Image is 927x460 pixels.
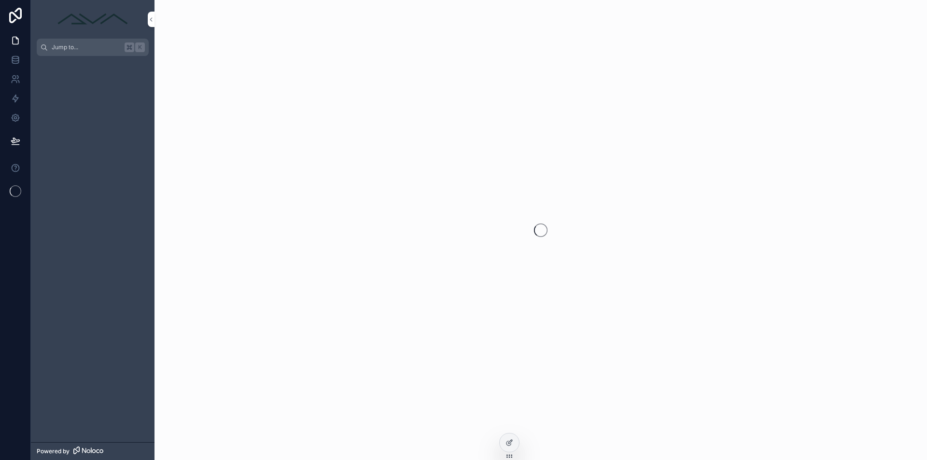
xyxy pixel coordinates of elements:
img: App logo [54,12,131,27]
a: Powered by [31,442,154,460]
span: K [136,43,144,51]
span: Jump to... [52,43,121,51]
button: Jump to...K [37,39,149,56]
div: scrollable content [31,56,154,73]
span: Powered by [37,447,70,455]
